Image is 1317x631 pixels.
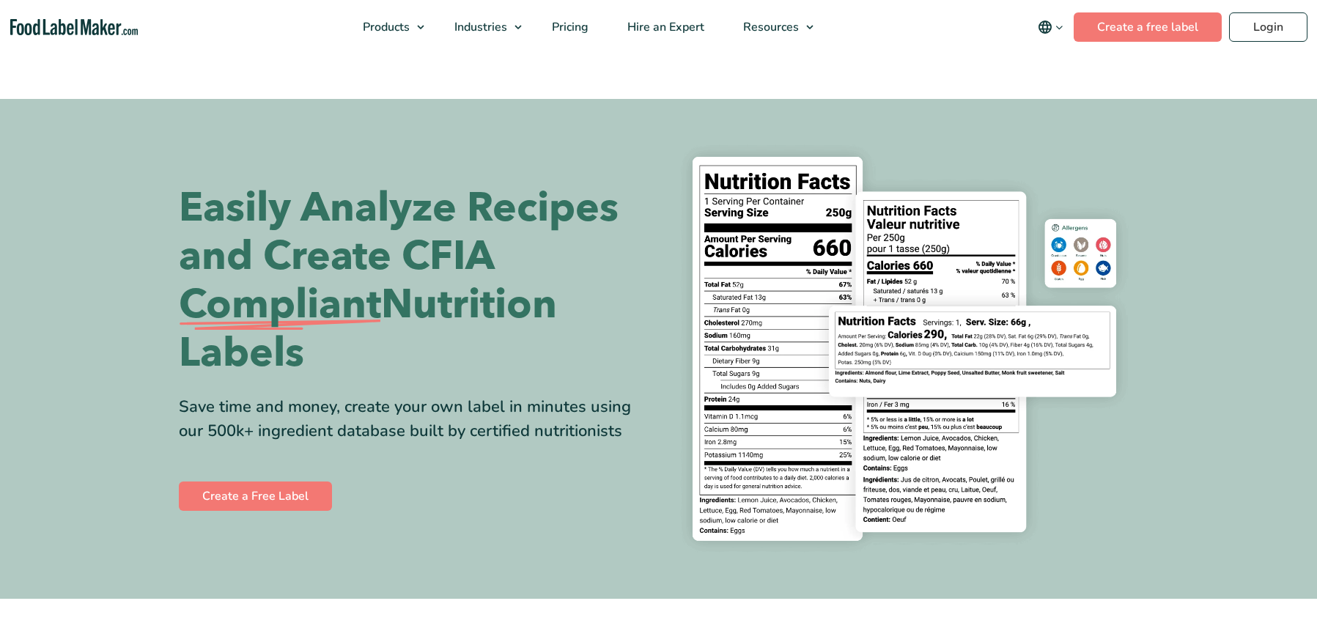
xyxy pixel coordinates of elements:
span: Pricing [547,19,590,35]
a: Create a free label [1074,12,1222,42]
a: Login [1229,12,1307,42]
span: Industries [450,19,509,35]
span: Compliant [179,281,381,329]
a: Create a Free Label [179,481,332,511]
h1: Easily Analyze Recipes and Create CFIA Nutrition Labels [179,184,648,377]
div: Save time and money, create your own label in minutes using our 500k+ ingredient database built b... [179,395,648,443]
span: Resources [739,19,800,35]
span: Hire an Expert [623,19,706,35]
span: Products [358,19,411,35]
